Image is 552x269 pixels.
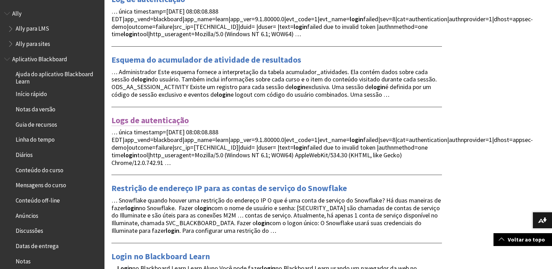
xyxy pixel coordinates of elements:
span: Discussões [16,225,43,235]
span: Ajuda do aplicativo Blackboard Learn [16,69,100,85]
span: Linha do tempo [16,134,55,143]
span: Ally para LMS [16,23,49,32]
strong: login [198,204,211,212]
span: … única timestamp=[DATE] 08:08:08.888 EDT|app_vend=blackboard|app_name=learn|app_ver=9.1.80000.0|... [111,128,533,166]
nav: Book outline for Anthology Ally Help [4,8,100,50]
strong: login [138,75,151,83]
strong: login [350,136,363,144]
span: Conteúdo off-line [16,195,60,204]
strong: login [256,219,270,227]
strong: login [217,90,231,98]
a: Esquema do acumulador de atividade de resultados [111,54,301,65]
span: Datas de entrega [16,240,59,250]
strong: login [294,23,307,31]
strong: login [125,204,139,212]
a: Voltar ao topo [493,233,552,246]
span: Anúncios [16,210,38,219]
strong: login [124,151,137,159]
span: Ally [12,8,22,17]
span: Notas da versão [16,103,55,113]
span: Ally para sites [16,38,50,47]
span: Notas [16,255,31,265]
a: Restrição de endereço IP para as contas de serviço do Snowflake [111,183,347,194]
span: Conteúdo do curso [16,164,63,174]
a: Login no Blackboard Learn [111,251,210,262]
span: Aplicativo Blackboard [12,53,67,63]
strong: login [166,227,179,235]
strong: login [292,83,305,91]
strong: login [124,30,137,38]
span: … Administrador Este esquema fornece a interpretação da tabela acumulador_atividades. Ela contém ... [111,68,437,98]
span: Início rápido [16,88,47,98]
span: … Snowflake quando houver uma restrição do endereço IP O que é uma conta de serviço do Snowflake?... [111,196,441,235]
span: Guia de recursos [16,119,57,128]
span: Diários [16,149,33,158]
strong: login [294,143,307,151]
span: … única timestamp=[DATE] 08:08:08.888 EDT|app_vend=blackboard|app_name=learn|app_ver=9.1.80000.0|... [111,7,533,38]
span: Mensagens do curso [16,180,66,189]
strong: login [372,83,385,91]
a: Logs de autenticação [111,115,189,126]
strong: login [350,15,363,23]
